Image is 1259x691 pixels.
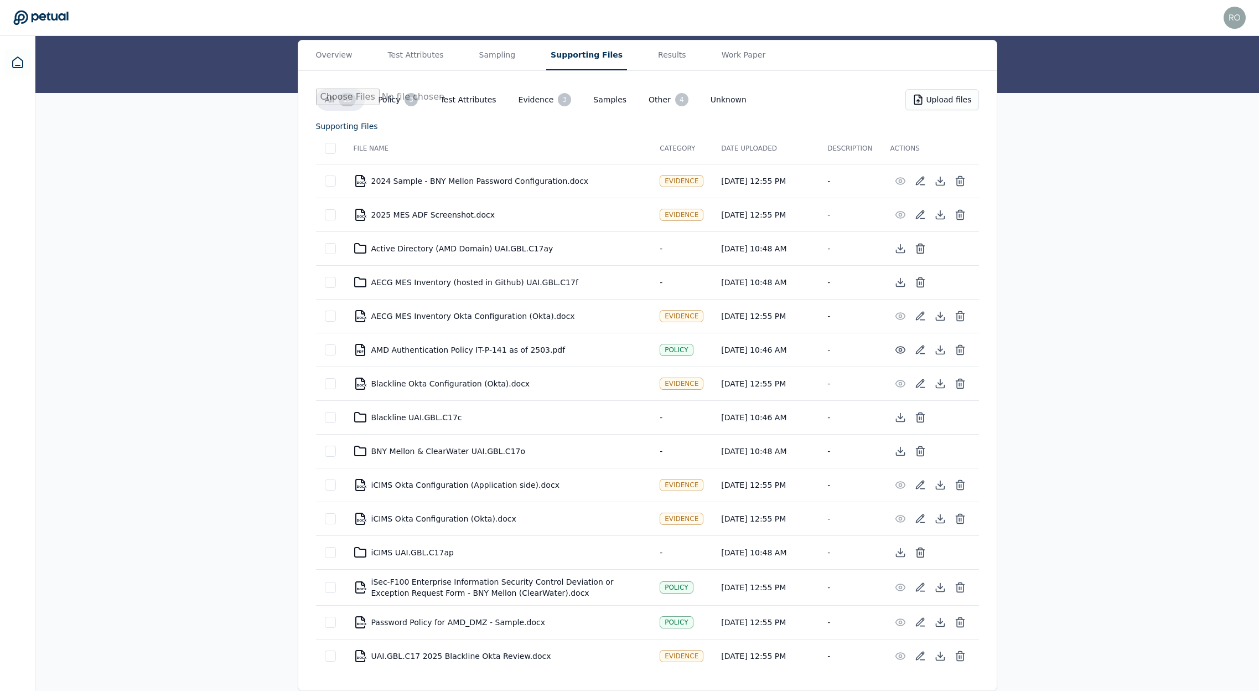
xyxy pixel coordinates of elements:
td: [DATE] 10:48 AM [712,434,818,468]
th: Category [651,133,712,164]
div: - [660,412,703,423]
button: Download File [930,205,950,225]
button: Delete File [950,509,970,529]
div: Policy [660,616,693,628]
button: Unknown [702,90,755,110]
td: - [818,434,881,468]
td: - [818,400,881,434]
td: [DATE] 10:46 AM [712,333,818,367]
div: DOCX [357,316,367,319]
button: Download File [930,374,950,394]
button: Upload files [905,89,978,110]
td: [DATE] 12:55 PM [712,299,818,333]
button: Preview File (hover for quick preview, click for full view) [890,340,910,360]
button: Delete File [950,612,970,632]
button: Delete File [950,306,970,326]
button: Add/Edit Description [910,612,930,632]
button: Preview File (hover for quick preview, click for full view) [890,577,910,597]
div: AMD Authentication Policy IT-P-141 as of 2503.pdf [354,343,643,357]
th: Description [818,133,881,164]
button: Preview File (hover for quick preview, click for full view) [890,374,910,394]
div: iCIMS Okta Configuration (Application side).docx [354,478,643,492]
div: UAI.GBL.C17 2025 Blackline Okta Review.docx [354,649,643,663]
div: PDF [357,350,364,353]
button: Preview File (hover for quick preview, click for full view) [890,205,910,225]
div: 2024 Sample - BNY Mellon Password Configuration.docx [354,174,643,188]
div: DOCX [357,622,367,626]
button: Download Directory [890,408,910,427]
div: Evidence [660,479,703,491]
th: Actions [882,133,979,164]
div: 3 [558,93,571,106]
button: Download File [930,171,950,191]
td: - [818,333,881,367]
div: DOCX [357,485,367,488]
div: 2025 MES ADF Screenshot.docx [354,208,643,221]
div: Blackline UAI.GBL.C17c [354,411,643,424]
button: Overview [312,40,357,70]
td: [DATE] 10:48 AM [712,265,818,299]
button: Delete File [950,374,970,394]
button: Download Directory [890,272,910,292]
button: Sampling [475,40,520,70]
button: Delete File [950,577,970,597]
td: [DATE] 10:48 AM [712,535,818,569]
button: Download Directory [890,441,910,461]
button: Download File [930,612,950,632]
button: Delete File [950,171,970,191]
div: DOCX [357,181,367,184]
td: - [818,164,881,198]
div: - [660,277,703,288]
div: Evidence [660,175,703,187]
button: Preview File (hover for quick preview, click for full view) [890,646,910,666]
div: 4 [675,93,688,106]
button: Add/Edit Description [910,306,930,326]
td: [DATE] 12:55 PM [712,569,818,605]
td: [DATE] 12:55 PM [712,468,818,502]
button: Download File [930,340,950,360]
td: - [818,605,881,639]
td: - [818,299,881,333]
button: Add/Edit Description [910,340,930,360]
td: [DATE] 12:55 PM [712,605,818,639]
button: Add/Edit Description [910,374,930,394]
td: [DATE] 10:46 AM [712,400,818,434]
button: Delete Directory [910,441,930,461]
th: Date Uploaded [712,133,818,164]
div: Evidence [660,650,703,662]
button: Download File [930,306,950,326]
div: - [660,547,703,558]
button: Test Attributes [383,40,448,70]
div: BNY Mellon & ClearWater UAI.GBL.C17o [354,445,643,458]
td: - [818,502,881,535]
img: roberto+amd@petual.ai [1224,7,1246,29]
td: [DATE] 12:55 PM [712,367,818,400]
div: DOCX [357,587,367,591]
div: AECG MES Inventory (hosted in Github) UAI.GBL.C17f [354,276,643,289]
div: Blackline Okta Configuration (Okta).docx [354,377,643,390]
td: - [818,639,881,673]
div: 15 [339,93,356,106]
td: [DATE] 12:55 PM [712,198,818,231]
button: Preview File (hover for quick preview, click for full view) [890,612,910,632]
div: - [660,243,703,254]
button: Download Directory [890,543,910,563]
button: Add/Edit Description [910,577,930,597]
button: Preview File (hover for quick preview, click for full view) [890,306,910,326]
div: Active Directory (AMD Domain) UAI.GBL.C17ay [354,242,643,255]
div: Evidence [660,513,703,525]
div: DOCX [357,215,367,218]
td: - [818,569,881,605]
div: iCIMS UAI.GBL.C17ap [354,546,643,559]
div: Password Policy for AMD_DMZ - Sample.docx [354,616,643,629]
td: - [818,265,881,299]
button: Add/Edit Description [910,475,930,495]
div: Evidence [660,310,703,322]
button: Delete File [950,646,970,666]
button: Download File [930,475,950,495]
div: Policy [660,581,693,594]
button: Supporting Files [546,40,627,70]
button: Samples [584,90,635,110]
button: All15 [316,89,365,111]
td: - [818,198,881,231]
